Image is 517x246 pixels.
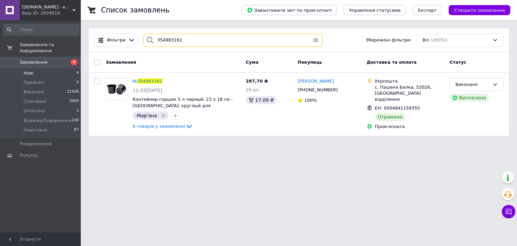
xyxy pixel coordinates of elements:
span: (26052) [430,37,448,42]
div: Ваш ID: 2939818 [22,10,81,16]
span: Всі [422,37,429,43]
div: Укрпошта [375,78,444,84]
a: Створити замовлення [442,7,510,12]
span: 100% [304,98,317,103]
button: Управління статусами [344,5,406,15]
a: [PERSON_NAME] [298,78,334,85]
span: Cума [246,60,258,65]
span: ЕН: 0504841159355 [375,105,420,111]
button: Завантажити звіт по пром-оплаті [241,5,337,15]
span: Покупці [20,152,38,158]
span: Управління статусами [349,8,401,13]
div: Пром-оплата [375,124,444,130]
div: Отримано [375,113,405,121]
span: Виконані [24,89,44,95]
img: Фото товару [106,81,127,97]
span: Замовлення та повідомлення [20,42,81,54]
h1: Список замовлень [101,6,169,14]
span: 100 [72,118,79,124]
div: Виконано [455,81,490,88]
span: Покупець [298,60,322,65]
span: 29 шт. [246,87,261,92]
span: 2 [76,108,79,114]
span: eSad.com.ua - крамниця для професійних садівників [22,4,72,10]
span: Відмова/Повернення [24,118,71,124]
span: Надіслано [24,127,47,133]
div: Виплачено [450,94,489,102]
button: Створити замовлення [449,5,510,15]
span: Завантажити звіт по пром-оплаті [247,7,332,13]
span: 3909 [69,98,79,104]
span: Скасовані [24,98,46,104]
div: с. Пашена Балка, 52026, [GEOGRAPHIC_DATA] відділення [375,84,444,103]
span: Статус [450,60,467,65]
span: Повідомлення [20,141,52,147]
span: Замовлення [106,60,136,65]
span: [PHONE_NUMBER] [298,87,338,92]
span: 4 [71,59,77,65]
a: Контейнер-горшок 5 л черный, 23 х 18 см - [GEOGRAPHIC_DATA], круглый для выращивания растений [133,97,233,114]
button: Очистить [309,34,322,47]
span: 4 [76,70,79,76]
span: 287,70 ₴ [246,79,268,84]
span: № [133,79,137,84]
span: [PERSON_NAME] [298,79,334,84]
span: 21938 [67,89,79,95]
button: Експорт [413,5,442,15]
span: 0 [76,80,79,86]
span: -Мар'яна [135,113,157,118]
span: Оплачені [24,108,45,114]
span: Експорт [418,8,437,13]
input: Пошук за номером замовлення, ПІБ покупця, номером телефону, Email, номером накладної [143,34,322,47]
svg: Видалити мітку [161,113,166,118]
a: Фото товару [106,78,127,100]
span: Доставка та оплата [367,60,417,65]
a: №354983161 [133,79,162,84]
div: 17.09 ₴ [246,96,276,104]
span: Створити замовлення [454,8,505,13]
span: Замовлення [20,59,47,65]
span: Збережені фільтри: [366,37,411,43]
span: 87 [74,127,79,133]
button: Чат з покупцем [502,205,515,218]
span: Фільтри [107,37,126,43]
span: Нові [24,70,33,76]
a: 6 товарів у замовленні [133,124,193,129]
input: Пошук [3,24,79,36]
span: 6 товарів у замовленні [133,124,185,129]
span: 11:55[DATE] [133,88,162,93]
span: 354983161 [137,79,162,84]
span: Прийняті [24,80,44,86]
